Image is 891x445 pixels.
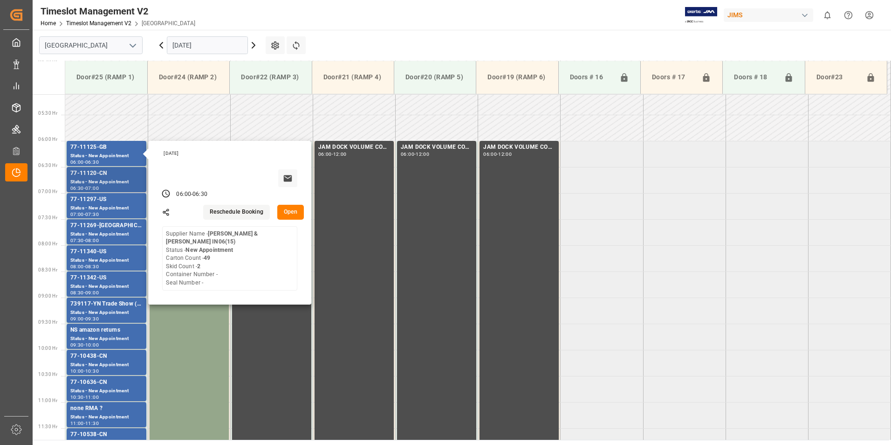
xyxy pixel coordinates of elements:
div: - [191,190,192,199]
div: 11:00 [70,421,84,425]
div: - [84,264,85,269]
div: Doors # 18 [730,69,780,86]
div: Status - New Appointment [70,257,143,264]
div: - [84,395,85,399]
div: - [84,160,85,164]
span: 06:00 Hr [38,137,57,142]
button: JIMS [724,6,817,24]
div: 10:30 [85,369,99,373]
div: 07:00 [70,212,84,216]
div: Door#25 (RAMP 1) [73,69,140,86]
div: 06:00 [401,152,414,156]
div: 06:00 [318,152,332,156]
b: New Appointment [185,247,233,253]
div: - [84,317,85,321]
div: 06:30 [85,160,99,164]
div: - [332,152,333,156]
div: Door#21 (RAMP 4) [320,69,386,86]
button: Help Center [838,5,859,26]
div: 10:00 [70,369,84,373]
div: Status - New Appointment [70,387,143,395]
div: - [84,291,85,295]
div: 09:00 [70,317,84,321]
div: Door#23 [813,69,862,86]
div: 06:30 [70,186,84,190]
div: Status - New Appointment [70,413,143,421]
span: 07:30 Hr [38,215,57,220]
div: Status - New Appointment [70,309,143,317]
div: 12:00 [333,152,347,156]
span: 10:00 Hr [38,346,57,351]
b: [PERSON_NAME] & [PERSON_NAME] IN06(15) [166,230,258,245]
div: - [84,369,85,373]
div: 08:00 [85,238,99,243]
div: 09:00 [85,291,99,295]
div: Status - New Appointment [70,230,143,238]
div: 06:00 [483,152,497,156]
div: 08:30 [85,264,99,269]
div: JAM DOCK VOLUME CONTROL [401,143,473,152]
div: 77-11120-CN [70,169,143,178]
img: Exertis%20JAM%20-%20Email%20Logo.jpg_1722504956.jpg [685,7,717,23]
div: 12:00 [498,152,512,156]
div: JAM DOCK VOLUME CONTROL [318,143,390,152]
div: none RMA ? [70,404,143,413]
div: 77-10438-CN [70,352,143,361]
div: Door#24 (RAMP 2) [155,69,222,86]
a: Timeslot Management V2 [66,20,131,27]
div: 06:00 [176,190,191,199]
a: Home [41,20,56,27]
div: Status - New Appointment [70,283,143,291]
div: - [84,421,85,425]
span: 10:30 Hr [38,372,57,377]
div: 77-11297-US [70,195,143,204]
div: 06:30 [192,190,207,199]
div: 77-11342-US [70,273,143,283]
span: 08:30 Hr [38,267,57,272]
input: DD.MM.YYYY [167,36,248,54]
div: - [84,343,85,347]
b: 2 [197,263,200,270]
div: 07:30 [70,238,84,243]
div: 11:00 [85,395,99,399]
div: 77-11125-GB [70,143,143,152]
div: 08:00 [70,264,84,269]
div: Status - New Appointment [70,152,143,160]
div: Timeslot Management V2 [41,4,195,18]
span: 11:30 Hr [38,424,57,429]
div: Status - New Appointment [70,204,143,212]
div: Doors # 16 [566,69,616,86]
div: 06:00 [70,160,84,164]
div: Supplier Name - Status - Carton Count - Skid Count - Container Number - Seal Number - [166,230,294,287]
div: [DATE] [160,150,301,157]
div: Status - New Appointment [70,335,143,343]
div: 10:00 [85,343,99,347]
div: - [84,238,85,243]
div: - [497,152,498,156]
span: 09:30 Hr [38,320,57,325]
div: 77-11340-US [70,247,143,257]
div: Status - New Appointment [70,178,143,186]
div: 09:30 [70,343,84,347]
button: open menu [125,38,139,53]
span: 11:00 Hr [38,398,57,403]
div: 77-11269-[GEOGRAPHIC_DATA] [70,221,143,230]
span: 08:00 Hr [38,241,57,246]
b: 49 [204,255,210,261]
div: 12:00 [416,152,429,156]
div: 11:30 [85,421,99,425]
div: 07:30 [85,212,99,216]
div: Door#19 (RAMP 6) [484,69,550,86]
button: Reschedule Booking [203,205,270,220]
div: 09:30 [85,317,99,321]
div: 739117-YN Trade Show ( [PERSON_NAME] ) ? [70,299,143,309]
div: Door#20 (RAMP 5) [402,69,468,86]
button: Open [277,205,304,220]
button: show 0 new notifications [817,5,838,26]
input: Type to search/select [39,36,143,54]
span: 07:00 Hr [38,189,57,194]
div: NS amazon returns [70,326,143,335]
span: 09:00 Hr [38,293,57,299]
div: - [84,212,85,216]
div: Door#22 (RAMP 3) [237,69,304,86]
